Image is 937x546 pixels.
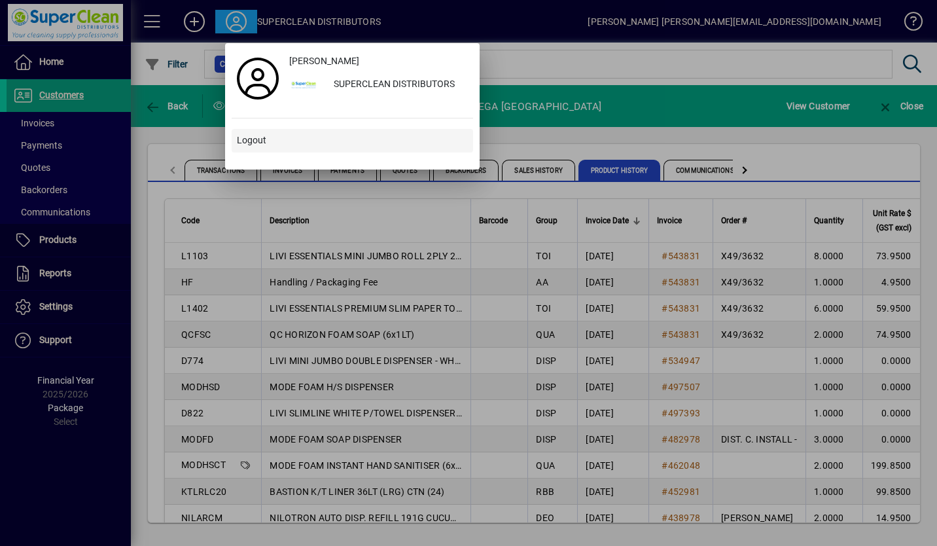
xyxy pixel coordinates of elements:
div: SUPERCLEAN DISTRIBUTORS [323,73,473,97]
button: SUPERCLEAN DISTRIBUTORS [284,73,473,97]
a: [PERSON_NAME] [284,50,473,73]
span: Logout [237,134,266,147]
button: Logout [232,129,473,153]
span: [PERSON_NAME] [289,54,359,68]
a: Profile [232,67,284,90]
